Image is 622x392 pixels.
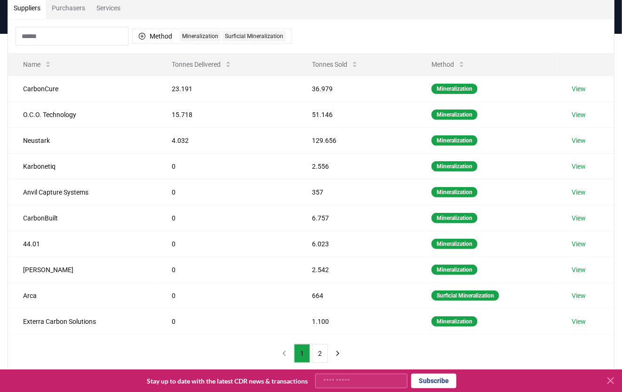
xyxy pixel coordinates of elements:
[157,231,297,257] td: 0
[157,102,297,127] td: 15.718
[16,55,59,74] button: Name
[572,317,586,326] a: View
[431,187,478,197] div: Mineralization
[8,179,157,205] td: Anvil Capture Systems
[297,231,416,257] td: 6.023
[572,291,586,300] a: View
[294,344,310,363] button: 1
[431,84,478,94] div: Mineralization
[431,161,478,172] div: Mineralization
[157,257,297,282] td: 0
[8,153,157,179] td: Karbonetiq
[8,127,157,153] td: Neustark
[572,84,586,94] a: View
[8,282,157,308] td: Arca
[572,188,586,197] a: View
[431,316,478,327] div: Mineralization
[304,55,366,74] button: Tonnes Sold
[164,55,239,74] button: Tonnes Delivered
[8,231,157,257] td: 44.01
[157,308,297,334] td: 0
[431,135,478,146] div: Mineralization
[297,76,416,102] td: 36.979
[297,179,416,205] td: 357
[572,239,586,249] a: View
[8,102,157,127] td: O.C.O. Technology
[572,265,586,274] a: View
[223,31,286,41] div: Surficial Mineralization
[312,344,328,363] button: 2
[8,76,157,102] td: CarbonCure
[157,153,297,179] td: 0
[424,55,473,74] button: Method
[157,179,297,205] td: 0
[572,136,586,145] a: View
[431,290,499,301] div: Surficial Mineralization
[297,205,416,231] td: 6.757
[431,265,478,275] div: Mineralization
[572,162,586,171] a: View
[431,110,478,120] div: Mineralization
[297,308,416,334] td: 1.100
[431,239,478,249] div: Mineralization
[297,282,416,308] td: 664
[297,153,416,179] td: 2.556
[297,127,416,153] td: 129.656
[157,282,297,308] td: 0
[297,102,416,127] td: 51.146
[8,205,157,231] td: CarbonBuilt
[572,213,586,223] a: View
[8,308,157,334] td: Exterra Carbon Solutions
[572,110,586,119] a: View
[157,127,297,153] td: 4.032
[157,76,297,102] td: 23.191
[297,257,416,282] td: 2.542
[431,213,478,223] div: Mineralization
[157,205,297,231] td: 0
[132,29,292,44] button: MethodMineralizationSurficial Mineralization
[8,257,157,282] td: [PERSON_NAME]
[330,344,346,363] button: next page
[180,31,221,41] div: Mineralization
